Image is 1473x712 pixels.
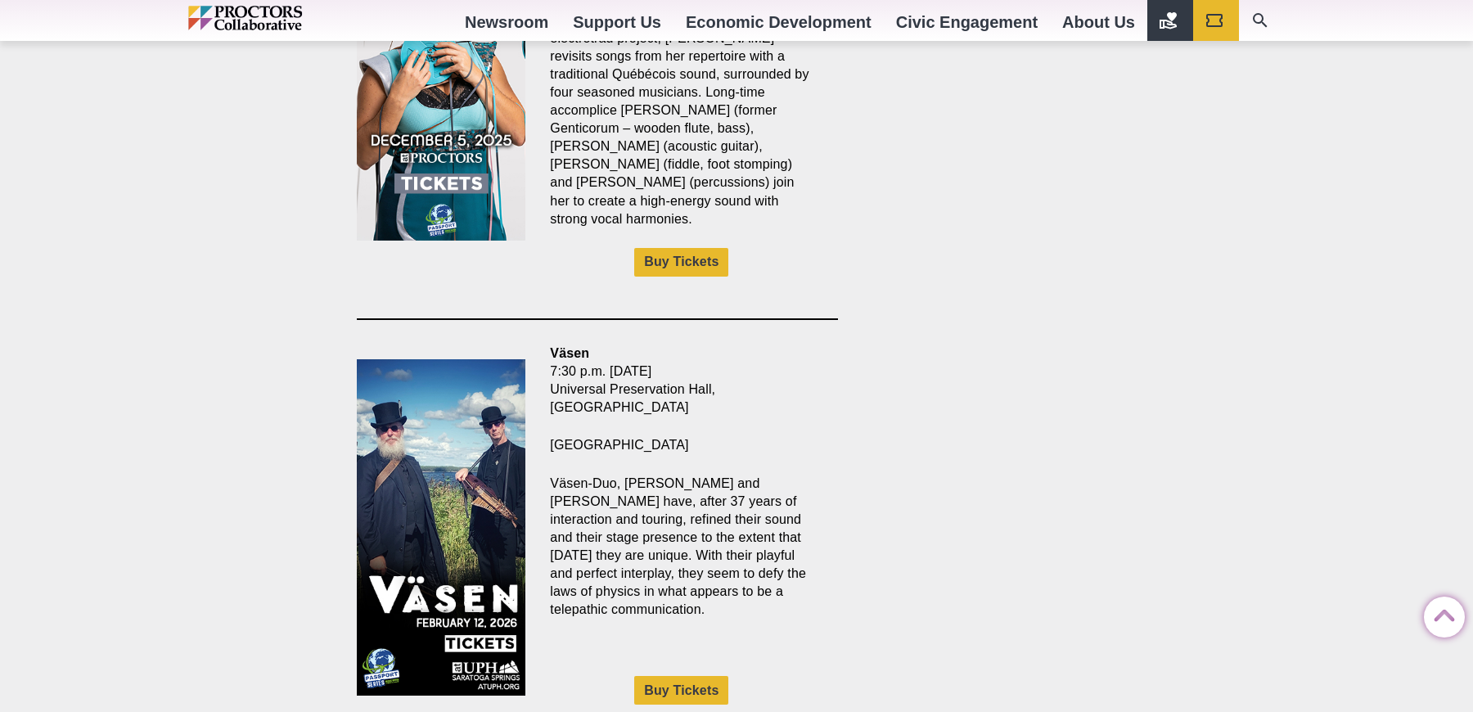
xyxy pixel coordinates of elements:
strong: Väsen [550,346,589,360]
a: Buy Tickets [634,248,728,277]
p: 7:30 p.m. [DATE] Universal Preservation Hall, [GEOGRAPHIC_DATA] [550,345,813,417]
p: Celebrating the tenth anniversary of her électrotrad project, [PERSON_NAME] revisits songs from h... [550,11,813,228]
a: Back to Top [1424,597,1457,630]
img: Proctors logo [188,6,372,30]
a: Buy Tickets [634,676,728,705]
p: Väsen-Duo, [PERSON_NAME] and [PERSON_NAME] have, after 37 years of interaction and touring, refin... [550,475,813,620]
p: [GEOGRAPHIC_DATA] [550,436,813,454]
